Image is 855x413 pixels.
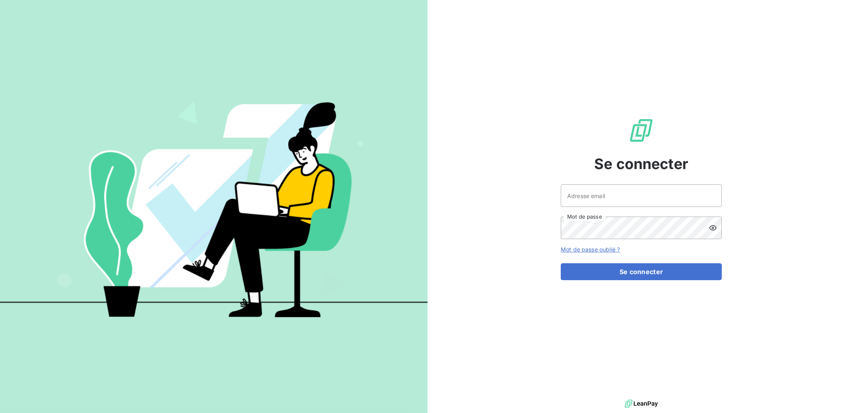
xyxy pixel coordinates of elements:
[561,184,722,207] input: placeholder
[561,246,620,253] a: Mot de passe oublié ?
[628,118,654,143] img: Logo LeanPay
[594,153,688,175] span: Se connecter
[561,263,722,280] button: Se connecter
[625,398,658,410] img: logo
